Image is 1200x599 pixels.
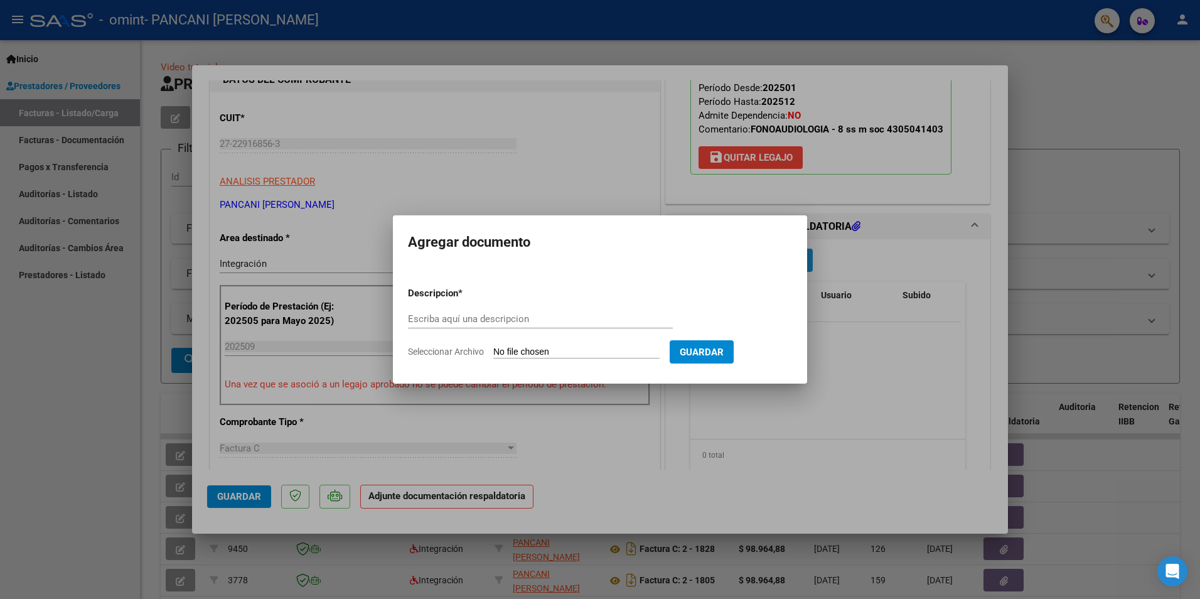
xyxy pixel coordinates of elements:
[408,347,484,357] span: Seleccionar Archivo
[680,347,724,358] span: Guardar
[408,286,523,301] p: Descripcion
[1157,556,1187,586] div: Open Intercom Messenger
[670,340,734,364] button: Guardar
[408,230,792,254] h2: Agregar documento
